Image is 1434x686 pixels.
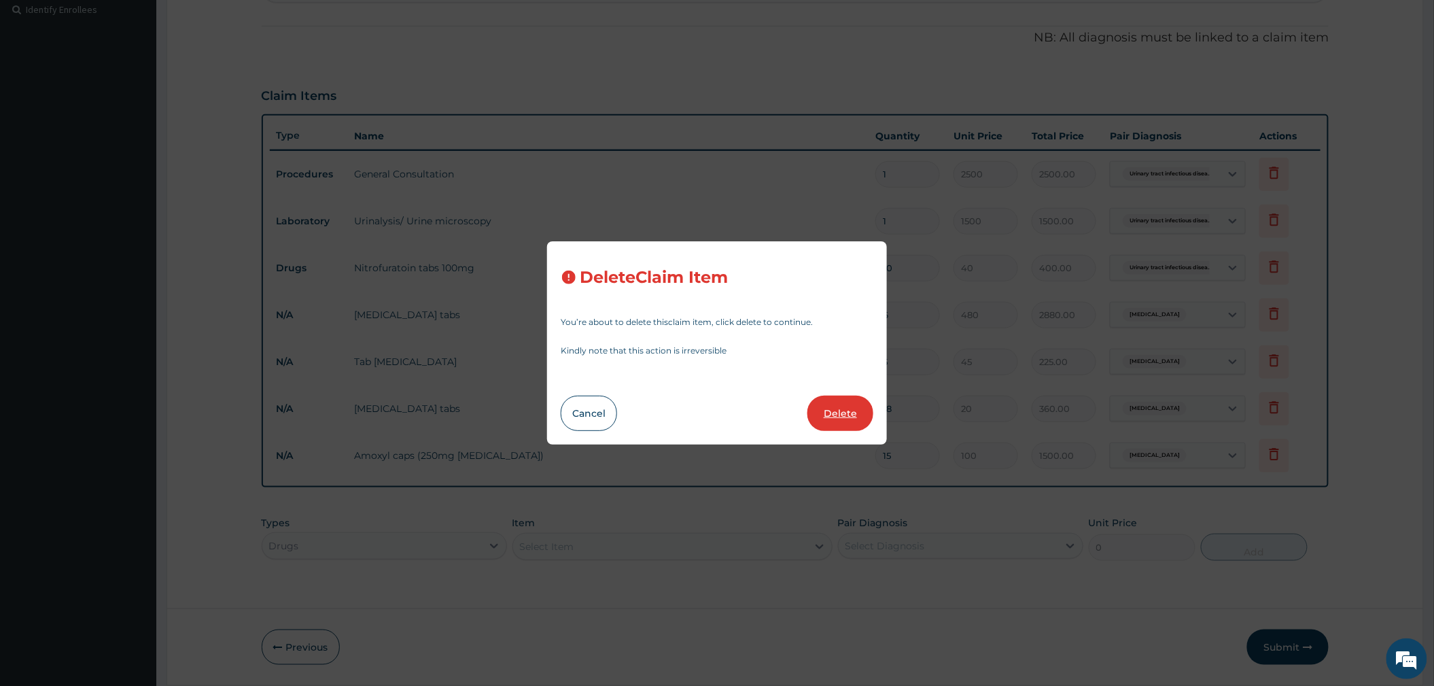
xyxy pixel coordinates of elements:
[71,76,228,94] div: Chat with us now
[580,269,728,287] h3: Delete Claim Item
[561,347,873,355] p: Kindly note that this action is irreversible
[79,171,188,309] span: We're online!
[561,396,617,431] button: Cancel
[807,396,873,431] button: Delete
[7,371,259,419] textarea: Type your message and hit 'Enter'
[25,68,55,102] img: d_794563401_company_1708531726252_794563401
[561,318,873,326] p: You’re about to delete this claim item , click delete to continue.
[223,7,256,39] div: Minimize live chat window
